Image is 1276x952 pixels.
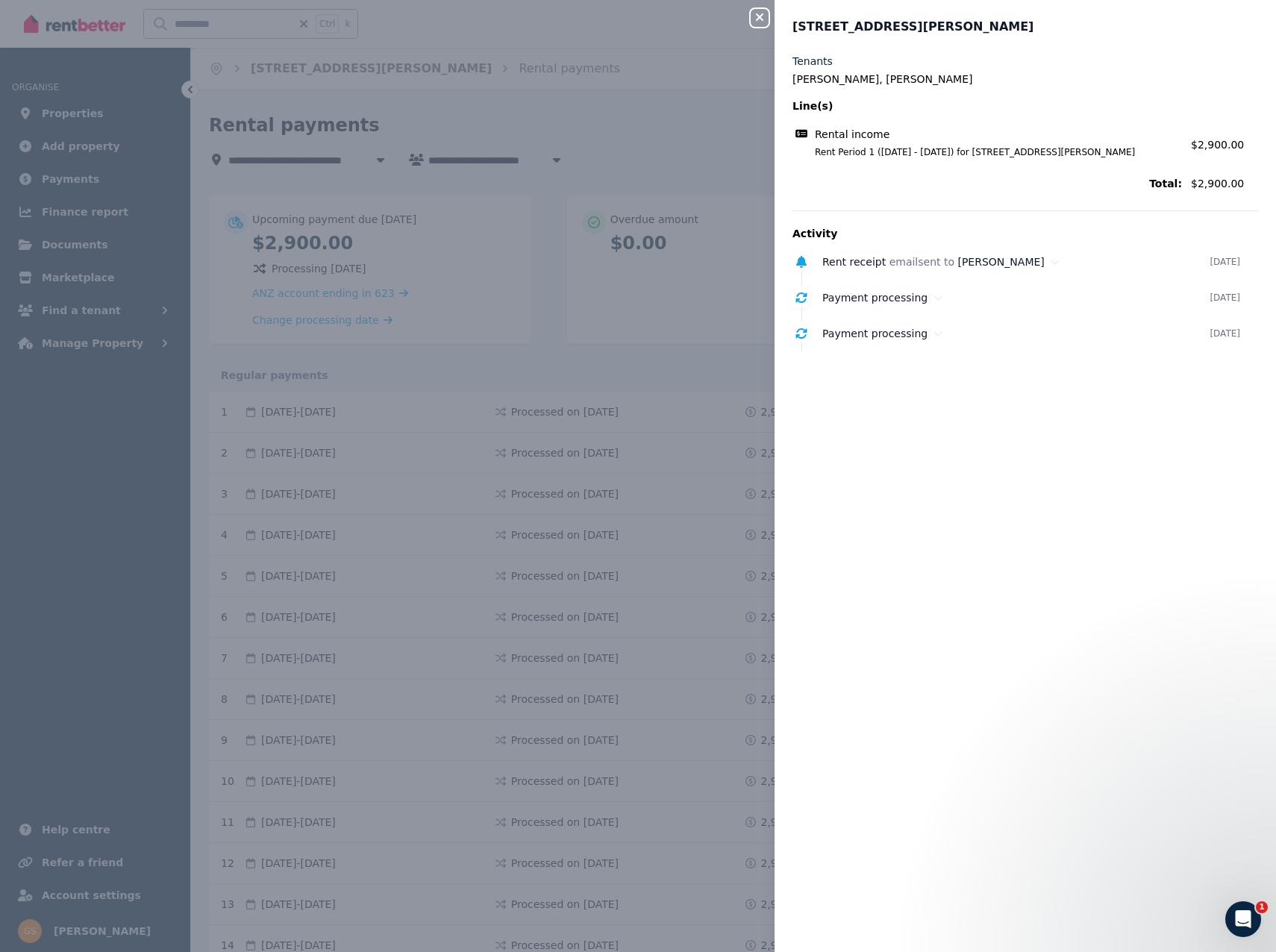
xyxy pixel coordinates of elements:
[1210,292,1240,304] time: [DATE]
[1225,901,1261,937] iframe: Intercom live chat
[1256,901,1268,913] span: 1
[1210,328,1240,339] time: [DATE]
[792,98,1182,113] span: Line(s)
[1210,256,1240,268] time: [DATE]
[822,328,928,339] span: Payment processing
[792,176,1182,191] span: Total:
[1191,176,1258,191] span: $2,900.00
[792,18,1033,36] span: [STREET_ADDRESS][PERSON_NAME]
[822,254,1210,269] div: email sent to
[1191,139,1244,151] span: $2,900.00
[792,226,1258,241] p: Activity
[792,54,833,69] label: Tenants
[797,146,1182,158] span: Rent Period 1 ([DATE] - [DATE]) for [STREET_ADDRESS][PERSON_NAME]
[957,256,1044,268] span: [PERSON_NAME]
[822,292,928,304] span: Payment processing
[815,127,889,142] span: Rental income
[822,256,886,268] span: Rent receipt
[792,72,1258,87] legend: [PERSON_NAME], [PERSON_NAME]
